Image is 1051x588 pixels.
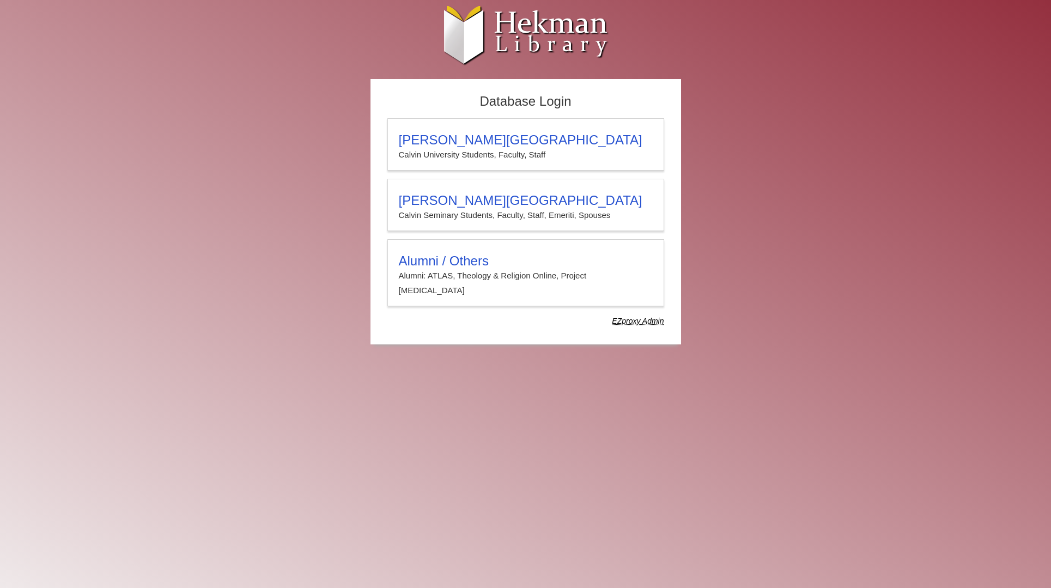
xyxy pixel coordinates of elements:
h3: [PERSON_NAME][GEOGRAPHIC_DATA] [399,193,653,208]
p: Calvin Seminary Students, Faculty, Staff, Emeriti, Spouses [399,208,653,222]
a: [PERSON_NAME][GEOGRAPHIC_DATA]Calvin Seminary Students, Faculty, Staff, Emeriti, Spouses [387,179,664,231]
a: [PERSON_NAME][GEOGRAPHIC_DATA]Calvin University Students, Faculty, Staff [387,118,664,171]
h2: Database Login [382,90,670,113]
p: Calvin University Students, Faculty, Staff [399,148,653,162]
p: Alumni: ATLAS, Theology & Religion Online, Project [MEDICAL_DATA] [399,269,653,298]
h3: Alumni / Others [399,253,653,269]
dfn: Use Alumni login [612,317,664,325]
summary: Alumni / OthersAlumni: ATLAS, Theology & Religion Online, Project [MEDICAL_DATA] [399,253,653,298]
h3: [PERSON_NAME][GEOGRAPHIC_DATA] [399,132,653,148]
